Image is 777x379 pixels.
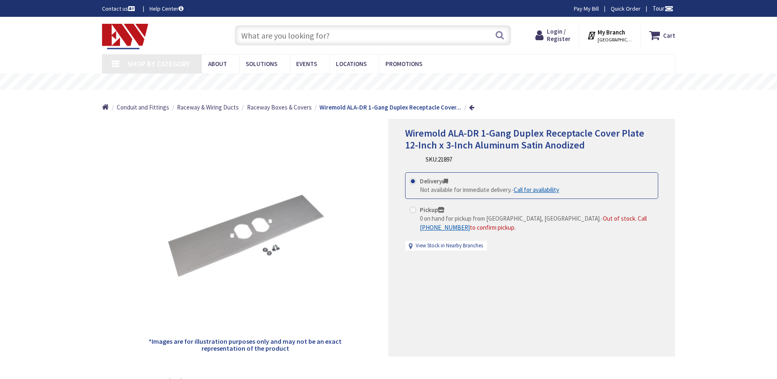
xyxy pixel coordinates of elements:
div: SKU: [426,155,452,164]
rs-layer: Free Same Day Pickup at 19 Locations [314,78,464,87]
img: Wiremold ALA-DR 1-Gang Duplex Receptacle Cover Plate 12-Inch x 3-Inch Aluminum Satin Anodized [163,152,327,316]
span: Locations [336,60,367,68]
a: Raceway & Wiring Ducts [177,103,239,112]
a: Help Center [150,5,183,13]
span: Promotions [385,60,422,68]
span: Solutions [246,60,277,68]
strong: Wiremold ALA-DR 1-Gang Duplex Receptacle Cover... [319,103,461,111]
a: [PHONE_NUMBER] [420,223,470,232]
div: My Branch [GEOGRAPHIC_DATA], [GEOGRAPHIC_DATA] [587,28,632,43]
a: View Stock in Nearby Branches [416,242,483,250]
a: Quick Order [611,5,641,13]
span: [GEOGRAPHIC_DATA], [GEOGRAPHIC_DATA] [598,37,632,43]
span: Wiremold ALA-DR 1-Gang Duplex Receptacle Cover Plate 12-Inch x 3-Inch Aluminum Satin Anodized [405,127,644,151]
h5: *Images are for illustration purposes only and may not be an exact representation of the product [148,338,343,352]
a: Call for availability [514,185,559,194]
strong: Cart [663,28,675,43]
span: Out of stock. Call to confirm pickup. [420,215,647,231]
span: Tour [652,5,673,12]
span: About [208,60,227,68]
div: - [420,185,559,194]
span: 21897 [438,155,452,163]
a: Contact us [102,5,136,13]
span: Not available for immediate delivery. [420,186,512,194]
a: Cart [649,28,675,43]
a: Raceway Boxes & Covers [247,103,312,112]
div: - [420,214,654,232]
span: Events [296,60,317,68]
strong: Delivery [420,177,448,185]
span: 0 on hand for pickup from [GEOGRAPHIC_DATA], [GEOGRAPHIC_DATA]. [420,215,601,222]
a: Conduit and Fittings [117,103,169,112]
strong: My Branch [598,28,625,36]
span: Shop By Category [127,59,190,68]
a: Pay My Bill [574,5,599,13]
strong: Pickup [420,206,444,214]
input: What are you looking for? [235,25,511,46]
img: Electrical Wholesalers, Inc. [102,24,149,49]
span: Login / Register [547,27,571,43]
a: Login / Register [535,28,571,43]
